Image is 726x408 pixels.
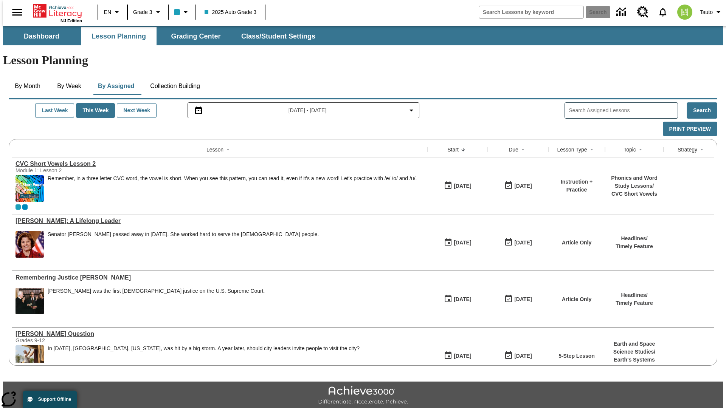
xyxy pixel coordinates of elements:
[3,53,723,67] h1: Lesson Planning
[502,235,534,250] button: 08/14/25: Last day the lesson can be accessed
[205,8,257,16] span: 2025 Auto Grade 3
[509,146,518,153] div: Due
[16,331,423,337] a: Joplin's Question, Lessons
[223,145,233,154] button: Sort
[459,145,468,154] button: Sort
[616,291,653,299] p: Headlines /
[48,288,265,294] div: [PERSON_NAME] was the first [DEMOGRAPHIC_DATA] justice on the U.S. Supreme Court.
[206,146,223,153] div: Lesson
[50,77,88,95] button: By Week
[454,238,471,247] div: [DATE]
[101,5,125,19] button: Language: EN, Select a language
[552,178,601,194] p: Instruction + Practice
[441,292,474,306] button: 08/14/25: First time the lesson was available
[130,5,166,19] button: Grade: Grade 3, Select a grade
[697,145,706,154] button: Sort
[76,103,115,118] button: This Week
[479,6,583,18] input: search field
[697,5,726,19] button: Profile/Settings
[133,8,152,16] span: Grade 3
[441,235,474,250] button: 08/14/25: First time the lesson was available
[117,103,157,118] button: Next Week
[636,145,645,154] button: Sort
[16,288,44,314] img: Chief Justice Warren Burger, wearing a black robe, holds up his right hand and faces Sandra Day O...
[407,106,416,115] svg: Collapse Date Range Filter
[687,102,717,119] button: Search
[502,292,534,306] button: 08/14/25: Last day the lesson can be accessed
[441,179,474,193] button: 08/14/25: First time the lesson was available
[48,231,319,238] div: Senator [PERSON_NAME] passed away in [DATE]. She worked hard to serve the [DEMOGRAPHIC_DATA] people.
[518,145,527,154] button: Sort
[191,106,416,115] button: Select the date range menu item
[158,27,234,45] button: Grading Center
[3,26,723,45] div: SubNavbar
[16,218,423,224] div: Dianne Feinstein: A Lifelong Leader
[48,288,265,314] div: Sandra Day O'Connor was the first female justice on the U.S. Supreme Court.
[502,179,534,193] button: 08/14/25: Last day the lesson can be accessed
[60,19,82,23] span: NJ Edition
[616,299,653,307] p: Timely Feature
[104,8,111,16] span: EN
[562,239,592,247] p: Article Only
[48,175,417,202] div: Remember, in a three letter CVC word, the vowel is short. When you see this pattern, you can read...
[16,345,44,372] img: image
[569,105,678,116] input: Search Assigned Lessons
[16,204,21,210] div: Current Class
[633,2,653,22] a: Resource Center, Will open in new tab
[609,340,660,356] p: Earth and Space Science Studies /
[514,295,532,304] div: [DATE]
[558,352,595,360] p: 5-Step Lesson
[514,238,532,247] div: [DATE]
[33,3,82,23] div: Home
[653,2,673,22] a: Notifications
[235,27,321,45] button: Class/Student Settings
[16,274,423,281] div: Remembering Justice O'Connor
[38,397,71,402] span: Support Offline
[562,295,592,303] p: Article Only
[4,27,79,45] button: Dashboard
[35,103,74,118] button: Last Week
[144,77,206,95] button: Collection Building
[609,190,660,198] p: CVC Short Vowels
[16,161,423,167] a: CVC Short Vowels Lesson 2, Lessons
[673,2,697,22] button: Select a new avatar
[33,3,82,19] a: Home
[16,167,129,173] div: Module 1: Lesson 2
[16,231,44,258] img: Senator Dianne Feinstein of California smiles with the U.S. flag behind her.
[171,5,193,19] button: Class color is light blue. Change class color
[447,146,459,153] div: Start
[318,386,408,405] img: Achieve3000 Differentiate Accelerate Achieve
[624,146,636,153] div: Topic
[289,107,327,114] span: [DATE] - [DATE]
[48,345,360,372] div: In May 2011, Joplin, Missouri, was hit by a big storm. A year later, should city leaders invite p...
[48,175,417,182] p: Remember, in a three letter CVC word, the vowel is short. When you see this pattern, you can read...
[700,8,713,16] span: Tauto
[616,235,653,243] p: Headlines /
[92,77,140,95] button: By Assigned
[441,349,474,363] button: 08/13/25: First time the lesson was available
[16,175,44,202] img: CVC Short Vowels Lesson 2.
[23,391,77,408] button: Support Offline
[48,345,360,352] div: In [DATE], [GEOGRAPHIC_DATA], [US_STATE], was hit by a big storm. A year later, should city leade...
[502,349,534,363] button: 08/13/25: Last day the lesson can be accessed
[81,27,157,45] button: Lesson Planning
[16,331,423,337] div: Joplin's Question
[609,356,660,372] p: Earth's Systems and Interactions
[616,243,653,250] p: Timely Feature
[609,174,660,190] p: Phonics and Word Study Lessons /
[587,145,596,154] button: Sort
[9,77,47,95] button: By Month
[3,27,322,45] div: SubNavbar
[48,231,319,258] div: Senator Dianne Feinstein passed away in September 2023. She worked hard to serve the American peo...
[16,337,129,343] div: Grades 9-12
[454,351,471,361] div: [DATE]
[22,204,28,210] div: OL 2025 Auto Grade 4
[663,122,717,136] button: Print Preview
[557,146,587,153] div: Lesson Type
